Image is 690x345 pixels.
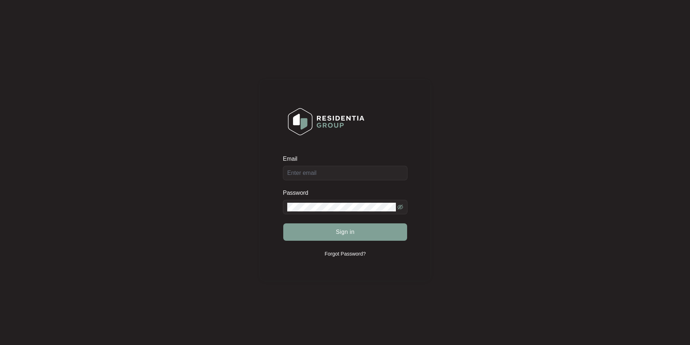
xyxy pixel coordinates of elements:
[336,228,355,236] span: Sign in
[283,223,407,241] button: Sign in
[283,189,314,197] label: Password
[325,250,366,257] p: Forgot Password?
[283,155,302,163] label: Email
[287,203,396,211] input: Password
[283,166,407,180] input: Email
[397,204,403,210] span: eye-invisible
[283,103,369,140] img: Login Logo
